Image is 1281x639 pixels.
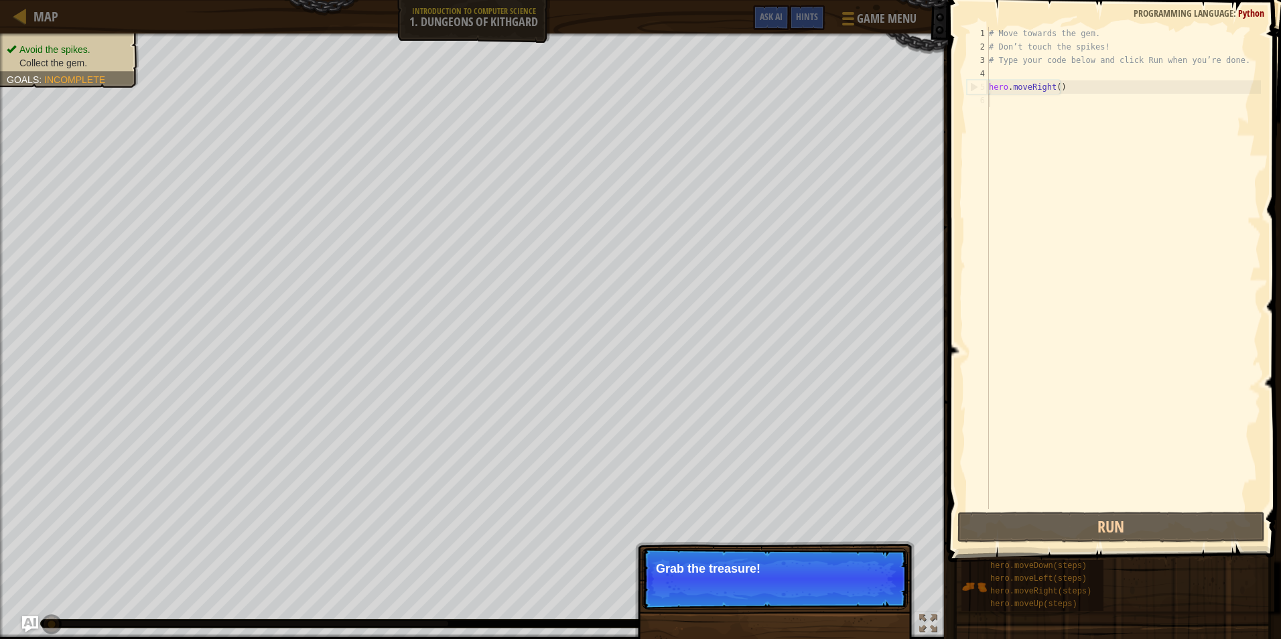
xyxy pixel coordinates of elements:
[33,7,58,25] span: Map
[967,67,989,80] div: 4
[39,74,44,85] span: :
[44,74,105,85] span: Incomplete
[967,94,989,107] div: 6
[990,587,1091,596] span: hero.moveRight(steps)
[19,58,87,68] span: Collect the gem.
[967,40,989,54] div: 2
[7,56,129,70] li: Collect the gem.
[760,10,783,23] span: Ask AI
[656,562,894,575] p: Grab the treasure!
[990,574,1087,583] span: hero.moveLeft(steps)
[1233,7,1238,19] span: :
[19,44,90,55] span: Avoid the spikes.
[796,10,818,23] span: Hints
[957,512,1265,543] button: Run
[22,616,38,632] button: Ask AI
[831,5,925,37] button: Game Menu
[967,80,989,94] div: 5
[967,54,989,67] div: 3
[7,43,129,56] li: Avoid the spikes.
[1134,7,1233,19] span: Programming language
[961,574,987,599] img: portrait.png
[7,74,39,85] span: Goals
[753,5,789,30] button: Ask AI
[967,27,989,40] div: 1
[1238,7,1264,19] span: Python
[990,561,1087,571] span: hero.moveDown(steps)
[857,10,917,27] span: Game Menu
[990,599,1077,609] span: hero.moveUp(steps)
[27,7,58,25] a: Map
